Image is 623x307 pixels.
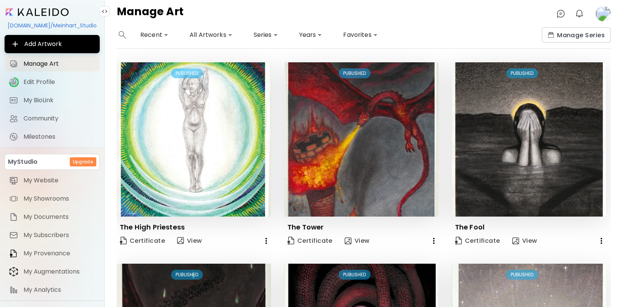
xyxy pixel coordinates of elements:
[9,249,18,258] img: item
[5,246,100,261] a: itemMy Provenance
[573,7,586,20] button: bellIcon
[24,133,95,141] span: Milestones
[9,212,18,222] img: item
[117,6,184,21] h4: Manage Art
[187,29,235,41] div: All Artworks
[287,223,324,232] p: The Tower
[455,237,462,245] img: Certificate
[9,114,18,123] img: Community icon
[512,237,537,245] span: View
[24,195,95,203] span: My Showrooms
[174,233,205,248] button: view-artView
[119,31,126,39] img: search
[340,29,380,41] div: Favorites
[24,115,95,122] span: Community
[9,267,18,277] img: item
[117,62,271,217] img: thumbnail
[512,237,519,244] img: view-art
[548,32,554,38] img: collections
[117,233,168,248] a: CertificateCertificate
[120,236,165,246] span: Certificate
[24,268,95,275] span: My Augmentations
[452,233,503,248] a: CertificateCertificate
[102,8,108,14] img: collapse
[9,194,18,203] img: item
[345,237,370,245] span: View
[542,27,611,43] button: collectionsManage Series
[9,132,18,141] img: Milestones icon
[287,237,294,245] img: Certificate
[506,270,538,280] div: PUBLISHED
[177,237,184,244] img: view-art
[548,31,605,39] span: Manage Series
[24,250,95,257] span: My Provenance
[287,237,333,245] span: Certificate
[5,282,100,298] a: itemMy Analytics
[5,191,100,206] a: itemMy Showrooms
[284,62,438,217] img: thumbnail
[509,233,540,248] button: view-artView
[24,78,95,86] span: Edit Profile
[120,237,127,245] img: Certificate
[556,9,565,18] img: chatIcon
[339,270,370,280] div: PUBLISHED
[5,35,100,53] button: Add Artwork
[284,233,336,248] a: CertificateCertificate
[5,19,100,32] div: [DOMAIN_NAME]/Meinhart_Studio
[11,40,94,49] span: Add Artwork
[5,111,100,126] a: Community iconCommunity
[137,29,171,41] div: Recent
[24,97,95,104] span: My BioLink
[24,177,95,184] span: My Website
[171,68,203,78] div: PUBLISHED
[8,157,38,166] p: MyStudio
[24,231,95,239] span: My Subscribers
[9,231,18,240] img: item
[9,96,18,105] img: My BioLink icon
[342,233,373,248] button: view-artView
[24,60,95,68] span: Manage Art
[9,59,18,68] img: Manage Art icon
[5,74,100,90] a: iconcompleteEdit Profile
[5,209,100,225] a: itemMy Documents
[575,9,584,18] img: bellIcon
[9,176,18,185] img: item
[339,68,370,78] div: PUBLISHED
[171,270,203,280] div: PUBLISHED
[251,29,281,41] div: Series
[506,68,538,78] div: PUBLISHED
[345,237,352,244] img: view-art
[5,173,100,188] a: itemMy Website
[73,158,93,165] h6: Upgrade
[5,228,100,243] a: itemMy Subscribers
[5,264,100,279] a: itemMy Augmentations
[455,223,485,232] p: The Fool
[24,286,95,294] span: My Analytics
[452,62,606,217] img: thumbnail
[5,129,100,144] a: completeMilestones iconMilestones
[5,56,100,71] a: Manage Art iconManage Art
[455,237,500,245] span: Certificate
[117,27,128,43] button: search
[120,223,185,232] p: The High Priestess
[24,213,95,221] span: My Documents
[177,236,202,245] span: View
[5,93,100,108] a: completeMy BioLink iconMy BioLink
[9,285,18,294] img: item
[296,29,325,41] div: Years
